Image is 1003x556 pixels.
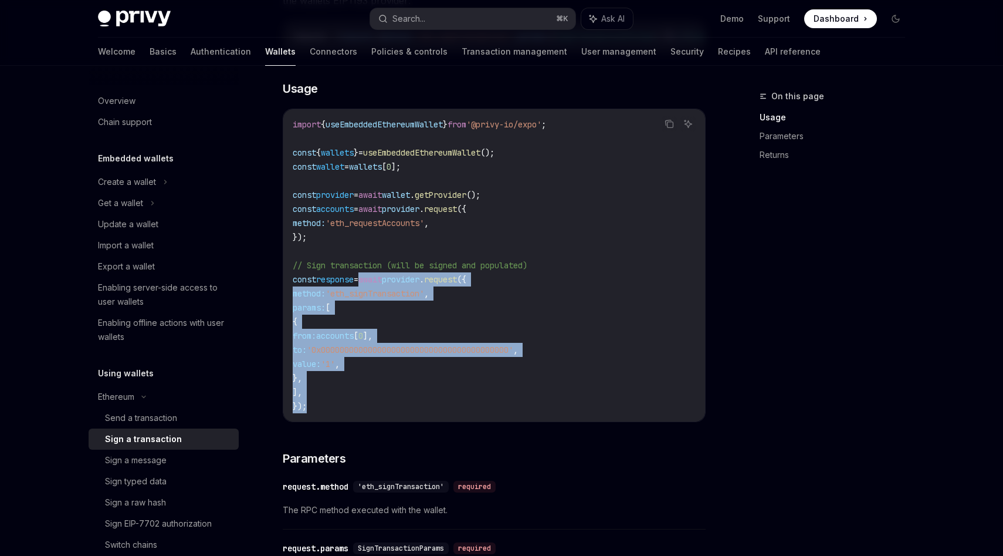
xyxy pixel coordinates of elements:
span: await [358,190,382,200]
span: wallet [316,161,344,172]
span: 'eth_signTransaction' [358,482,444,491]
span: , [424,218,429,228]
span: = [344,161,349,172]
a: Basics [150,38,177,66]
div: Update a wallet [98,217,158,231]
a: Sign a raw hash [89,492,239,513]
a: Overview [89,90,239,112]
span: getProvider [415,190,466,200]
a: Security [670,38,704,66]
span: Usage [283,80,318,97]
a: Sign typed data [89,471,239,492]
span: [ [326,302,330,313]
a: Export a wallet [89,256,239,277]
span: ({ [457,274,466,285]
span: '@privy-io/expo' [466,119,541,130]
span: . [419,204,424,214]
a: Update a wallet [89,214,239,235]
a: Wallets [265,38,296,66]
span: On this page [771,89,824,103]
span: request [424,274,457,285]
span: method: [293,288,326,299]
span: accounts [316,331,354,341]
span: provider [382,274,419,285]
span: wallets [321,147,354,158]
span: The RPC method executed with the wallet. [283,503,706,517]
span: from: [293,331,316,341]
h5: Using wallets [98,366,154,380]
a: Enabling offline actions with user wallets [89,312,239,348]
div: Ethereum [98,390,134,404]
span: } [354,147,358,158]
a: Sign EIP-7702 authorization [89,513,239,534]
div: request.params [283,542,348,554]
div: Sign a transaction [105,432,182,446]
span: // Sign transaction (will be signed and populated) [293,260,527,271]
button: Search...⌘K [370,8,575,29]
span: provider [316,190,354,200]
span: . [419,274,424,285]
a: Demo [720,13,744,25]
span: wallets [349,161,382,172]
span: from [448,119,466,130]
button: Toggle dark mode [886,9,905,28]
button: Ask AI [581,8,633,29]
span: = [358,147,363,158]
img: dark logo [98,11,171,27]
span: }); [293,232,307,242]
span: }, [293,373,302,383]
span: , [335,359,340,369]
span: ; [541,119,546,130]
div: Chain support [98,115,152,129]
span: { [321,119,326,130]
span: const [293,190,316,200]
span: value: [293,359,321,369]
div: Enabling server-side access to user wallets [98,281,232,309]
a: Chain support [89,112,239,133]
span: [ [382,161,387,172]
a: Recipes [718,38,751,66]
span: ], [293,387,302,397]
span: params: [293,302,326,313]
div: Sign EIP-7702 authorization [105,517,212,531]
span: } [443,119,448,130]
span: response [316,274,354,285]
div: Get a wallet [98,196,143,210]
span: = [354,204,358,214]
span: (); [480,147,494,158]
span: request [424,204,457,214]
a: Transaction management [462,38,567,66]
a: API reference [765,38,821,66]
button: Copy the contents from the code block [662,116,677,132]
div: Sign typed data [105,474,167,488]
a: Send a transaction [89,407,239,429]
div: Search... [392,12,425,26]
span: [ [354,331,358,341]
span: ]; [391,161,401,172]
span: ⌘ K [556,14,568,23]
a: Welcome [98,38,135,66]
div: Overview [98,94,135,108]
span: 0 [387,161,391,172]
span: ({ [457,204,466,214]
span: }); [293,401,307,412]
span: useEmbeddedEthereumWallet [363,147,480,158]
span: await [358,204,382,214]
span: ], [363,331,372,341]
div: required [453,542,496,554]
span: . [410,190,415,200]
a: Sign a transaction [89,429,239,450]
span: provider [382,204,419,214]
span: Dashboard [814,13,859,25]
span: (); [466,190,480,200]
span: Ask AI [601,13,625,25]
div: Enabling offline actions with user wallets [98,316,232,344]
span: const [293,274,316,285]
span: const [293,147,316,158]
span: import [293,119,321,130]
span: const [293,204,316,214]
button: Ask AI [680,116,696,132]
span: { [293,316,297,327]
a: Parameters [760,127,914,146]
a: Authentication [191,38,251,66]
